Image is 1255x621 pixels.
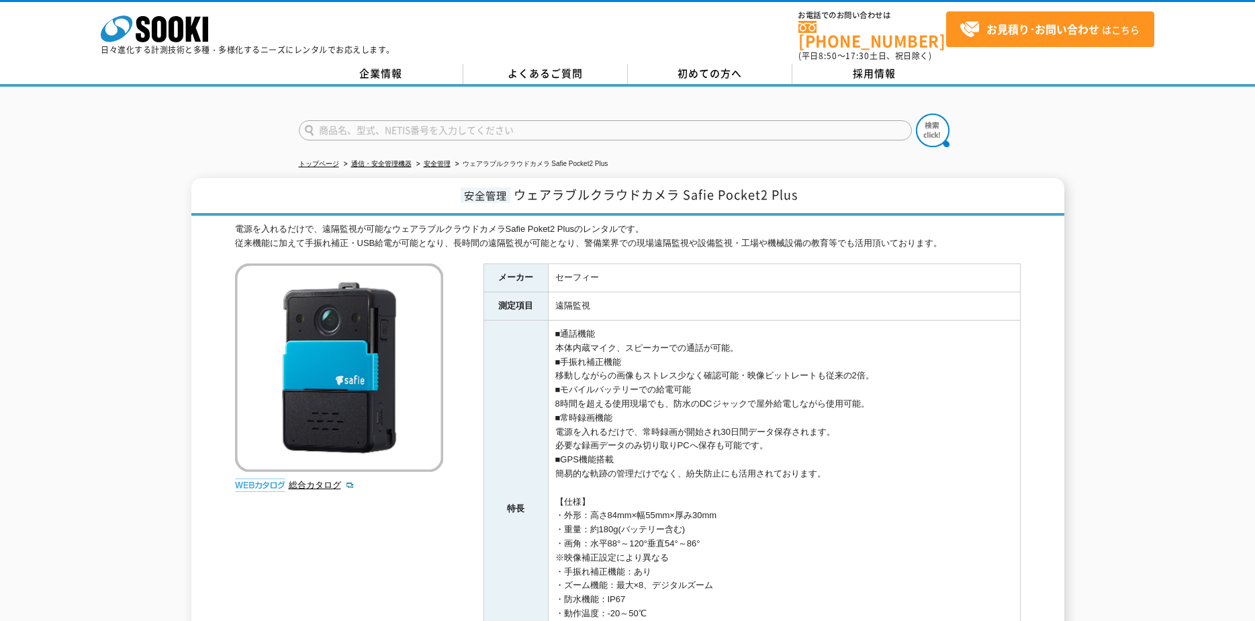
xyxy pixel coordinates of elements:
div: 電源を入れるだけで、遠隔監視が可能なウェアラブルクラウドカメラSafie Poket2 Plusのレンタルです。 従来機能に加えて手振れ補正・USB給電が可能となり、長時間の遠隔監視が可能となり... [235,222,1021,251]
span: ウェアラブルクラウドカメラ Safie Pocket2 Plus [514,185,798,204]
strong: お見積り･お問い合わせ [986,21,1099,37]
a: 企業情報 [299,64,463,84]
span: 17:30 [845,50,870,62]
span: (平日 ～ 土日、祝日除く) [798,50,931,62]
span: 初めての方へ [678,66,742,81]
img: webカタログ [235,479,285,492]
th: メーカー [483,264,548,292]
span: 8:50 [819,50,837,62]
a: 初めての方へ [628,64,792,84]
img: btn_search.png [916,114,949,147]
p: 日々進化する計測技術と多種・多様化するニーズにレンタルでお応えします。 [101,46,395,54]
img: ウェアラブルクラウドカメラ Safie Pocket2 Plus [235,263,443,472]
a: トップページ [299,160,339,167]
td: セーフィー [548,264,1020,292]
a: 採用情報 [792,64,957,84]
span: お電話でのお問い合わせは [798,11,946,19]
a: お見積り･お問い合わせはこちら [946,11,1154,47]
a: [PHONE_NUMBER] [798,21,946,48]
td: 遠隔監視 [548,292,1020,321]
input: 商品名、型式、NETIS番号を入力してください [299,120,912,140]
a: 総合カタログ [289,480,355,490]
th: 測定項目 [483,292,548,321]
a: よくあるご質問 [463,64,628,84]
a: 通信・安全管理機器 [351,160,412,167]
a: 安全管理 [424,160,451,167]
li: ウェアラブルクラウドカメラ Safie Pocket2 Plus [453,157,608,171]
span: はこちら [960,19,1140,40]
span: 安全管理 [461,188,510,203]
